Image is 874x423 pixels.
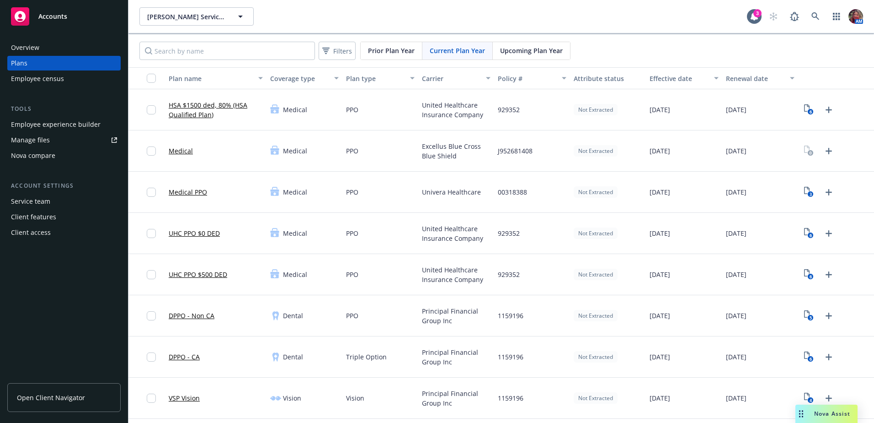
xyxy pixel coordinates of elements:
[346,311,358,320] span: PPO
[650,270,670,279] span: [DATE]
[726,187,746,197] span: [DATE]
[11,225,51,240] div: Client access
[422,265,490,284] span: United Healthcare Insurance Company
[650,352,670,362] span: [DATE]
[802,144,816,158] a: View Plan Documents
[574,186,618,198] div: Not Extracted
[430,46,485,55] span: Current Plan Year
[802,350,816,364] a: View Plan Documents
[11,210,56,224] div: Client features
[147,188,156,197] input: Toggle Row Selected
[283,228,307,238] span: Medical
[422,306,490,325] span: Principal Financial Group Inc
[726,74,784,83] div: Renewal date
[422,100,490,119] span: United Healthcare Insurance Company
[342,67,418,89] button: Plan type
[169,100,263,119] a: HSA $1500 ded, 80% (HSA Qualified Plan)
[283,393,301,403] span: Vision
[498,187,527,197] span: 00318388
[346,187,358,197] span: PPO
[283,187,307,197] span: Medical
[827,7,846,26] a: Switch app
[753,9,762,17] div: 3
[266,67,342,89] button: Coverage type
[283,311,303,320] span: Dental
[346,105,358,114] span: PPO
[147,229,156,238] input: Toggle Row Selected
[11,71,64,86] div: Employee census
[764,7,783,26] a: Start snowing
[726,146,746,156] span: [DATE]
[11,40,39,55] div: Overview
[785,7,804,26] a: Report a Bug
[810,233,812,239] text: 6
[795,405,858,423] button: Nova Assist
[810,274,812,280] text: 6
[139,7,254,26] button: [PERSON_NAME] Services, Inc.
[810,315,812,321] text: 5
[574,269,618,280] div: Not Extracted
[11,133,50,147] div: Manage files
[802,267,816,282] a: View Plan Documents
[802,226,816,241] a: View Plan Documents
[498,311,523,320] span: 1159196
[821,309,836,323] a: Upload Plan Documents
[147,270,156,279] input: Toggle Row Selected
[283,105,307,114] span: Medical
[7,40,121,55] a: Overview
[810,191,812,197] text: 3
[147,352,156,362] input: Toggle Row Selected
[283,146,307,156] span: Medical
[7,210,121,224] a: Client features
[7,225,121,240] a: Client access
[574,74,642,83] div: Attribute status
[169,146,193,156] a: Medical
[650,311,670,320] span: [DATE]
[498,393,523,403] span: 1159196
[422,389,490,408] span: Principal Financial Group Inc
[147,394,156,403] input: Toggle Row Selected
[726,352,746,362] span: [DATE]
[11,56,27,70] div: Plans
[422,347,490,367] span: Principal Financial Group Inc
[821,103,836,117] a: Upload Plan Documents
[17,393,85,402] span: Open Client Navigator
[147,146,156,156] input: Toggle Row Selected
[169,187,207,197] a: Medical PPO
[650,146,670,156] span: [DATE]
[650,74,708,83] div: Effective date
[802,185,816,200] a: View Plan Documents
[795,405,807,423] div: Drag to move
[802,309,816,323] a: View Plan Documents
[7,117,121,132] a: Employee experience builder
[283,352,303,362] span: Dental
[11,117,101,132] div: Employee experience builder
[650,228,670,238] span: [DATE]
[165,67,266,89] button: Plan name
[147,311,156,320] input: Toggle Row Selected
[7,56,121,70] a: Plans
[814,410,850,418] span: Nova Assist
[574,392,618,404] div: Not Extracted
[574,104,618,115] div: Not Extracted
[169,270,227,279] a: UHC PPO $500 DED
[147,74,156,83] input: Select all
[726,393,746,403] span: [DATE]
[346,393,364,403] span: Vision
[169,393,200,403] a: VSP Vision
[320,44,354,58] span: Filters
[802,391,816,406] a: View Plan Documents
[821,350,836,364] a: Upload Plan Documents
[498,74,556,83] div: Policy #
[422,187,481,197] span: Univera Healthcare
[418,67,494,89] button: Carrier
[346,352,387,362] span: Triple Option
[7,71,121,86] a: Employee census
[500,46,563,55] span: Upcoming Plan Year
[726,228,746,238] span: [DATE]
[821,226,836,241] a: Upload Plan Documents
[722,67,798,89] button: Renewal date
[574,351,618,363] div: Not Extracted
[422,224,490,243] span: United Healthcare Insurance Company
[169,352,200,362] a: DPPO - CA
